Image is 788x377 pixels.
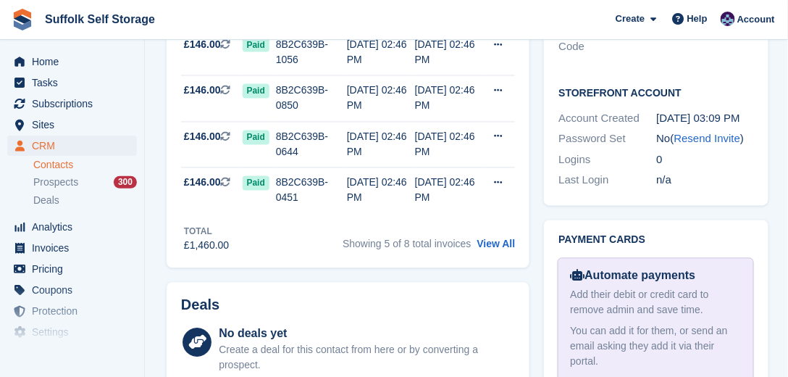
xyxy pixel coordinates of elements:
div: No deals yet [219,326,515,343]
span: £146.00 [184,37,221,52]
a: menu [7,259,137,279]
a: menu [7,51,137,72]
div: No [656,131,754,148]
a: View All [477,239,516,250]
a: menu [7,301,137,321]
a: Prospects 300 [33,175,137,190]
span: Coupons [32,280,119,300]
h2: Payment cards [558,235,754,246]
div: Add their debit or credit card to remove admin and save time. [570,288,742,318]
span: £146.00 [184,175,221,191]
span: Invoices [32,238,119,258]
span: Protection [32,301,119,321]
span: Showing 5 of 8 total invoices [343,239,471,250]
div: [DATE] 02:46 PM [347,175,415,206]
div: Last Login [558,173,656,189]
div: n/a [656,173,754,189]
div: 8B2C639B-0451 [276,175,347,206]
div: 8B2C639B-0644 [276,130,347,160]
span: £146.00 [184,130,221,145]
h2: Storefront Account [558,86,754,100]
div: [DATE] 02:46 PM [347,83,415,114]
span: £146.00 [184,83,221,99]
div: [DATE] 02:46 PM [415,175,485,206]
span: Create [616,12,645,26]
div: 8B2C639B-1056 [276,37,347,67]
div: You can add it for them, or send an email asking they add it via their portal. [570,324,742,370]
span: Analytics [32,217,119,237]
div: Create a deal for this contact from here or by converting a prospect. [219,343,515,373]
div: [DATE] 02:46 PM [415,37,485,67]
span: Pricing [32,259,119,279]
a: Suffolk Self Storage [39,7,161,31]
span: Paid [243,84,269,99]
a: menu [7,322,137,342]
span: Capital [32,343,119,363]
div: £1,460.00 [184,239,229,254]
span: Help [687,12,708,26]
div: Logins [558,152,656,169]
div: [DATE] 02:46 PM [347,37,415,67]
a: menu [7,136,137,156]
a: menu [7,217,137,237]
a: menu [7,343,137,363]
div: 0 [656,152,754,169]
div: [DATE] 03:09 PM [656,111,754,128]
div: Account Created [558,111,656,128]
span: CRM [32,136,119,156]
span: Home [32,51,119,72]
div: 300 [114,176,137,188]
a: menu [7,94,137,114]
a: Contacts [33,158,137,172]
div: Total [184,225,229,239]
a: Resend Invite [674,133,741,145]
span: Sites [32,115,119,135]
img: stora-icon-8386f47178a22dfd0bd8f6a31ec36ba5ce8667c1dd55bd0f319d3a0aa187defe.svg [12,9,33,30]
a: menu [7,280,137,300]
span: Prospects [33,175,78,189]
h2: Deals [181,297,219,314]
span: Tasks [32,72,119,93]
span: Account [737,12,775,27]
span: Paid [243,176,269,191]
span: Paid [243,130,269,145]
a: menu [7,238,137,258]
span: Settings [32,322,119,342]
span: ( ) [671,133,745,145]
a: Deals [33,193,137,208]
div: [DATE] 02:46 PM [415,83,485,114]
div: 8B2C639B-0850 [276,83,347,114]
a: menu [7,115,137,135]
div: Automate payments [570,268,742,285]
span: Deals [33,194,59,207]
a: menu [7,72,137,93]
div: [DATE] 02:46 PM [347,130,415,160]
img: William Notcutt [721,12,735,26]
span: Paid [243,38,269,52]
span: Subscriptions [32,94,119,114]
div: [DATE] 02:46 PM [415,130,485,160]
div: Password Set [558,131,656,148]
